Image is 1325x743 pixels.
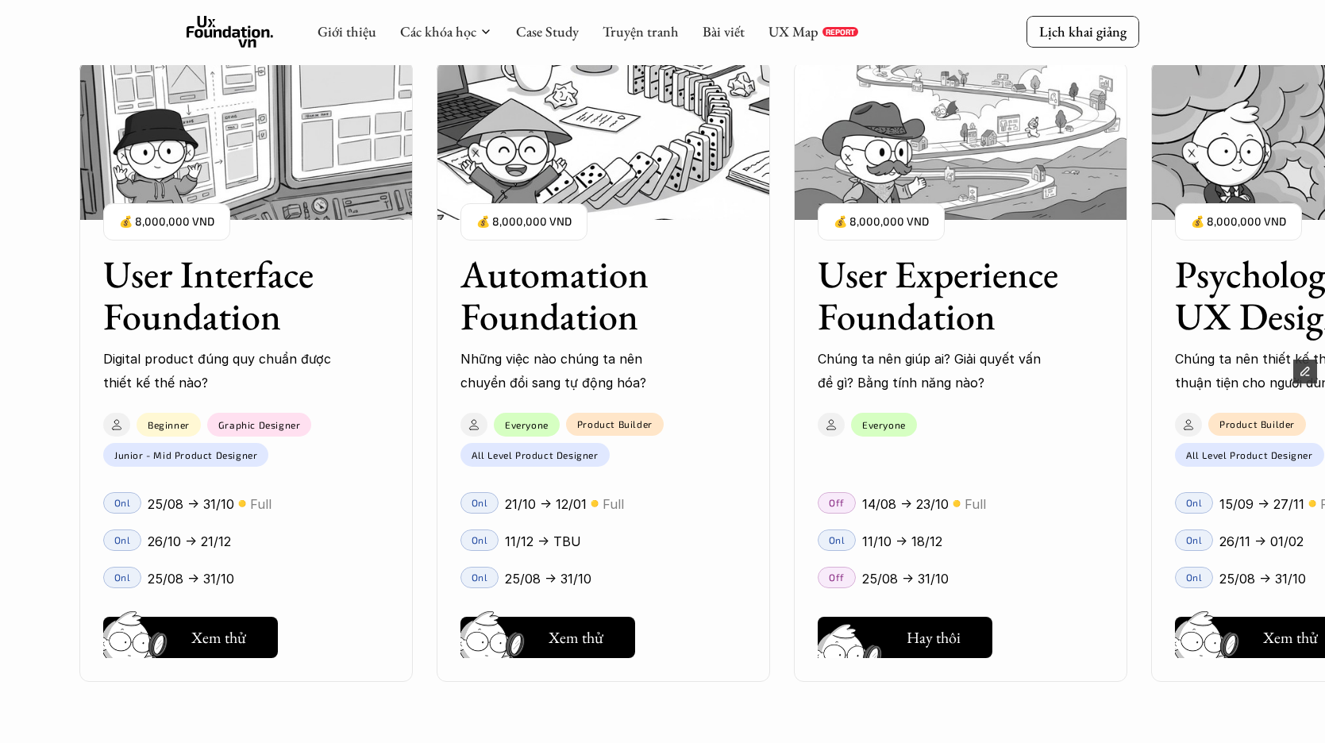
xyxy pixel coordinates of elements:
a: Lịch khai giảng [1026,16,1139,47]
p: 🟡 [1308,498,1316,510]
p: 14/08 -> 23/10 [862,492,949,516]
p: 25/08 -> 31/10 [505,567,591,591]
p: 26/10 -> 21/12 [148,529,231,553]
a: Truyện tranh [603,22,679,40]
a: Các khóa học [400,22,476,40]
p: Onl [829,534,845,545]
p: Everyone [862,419,906,430]
button: Xem thử [103,617,278,658]
p: 💰 8,000,000 VND [476,211,572,233]
p: Junior - Mid Product Designer [114,449,257,460]
a: Case Study [516,22,579,40]
button: Hay thôi [818,617,992,658]
p: Full [603,492,624,516]
h5: Xem thử [191,626,246,649]
a: Bài viết [703,22,745,40]
a: REPORT [822,27,858,37]
p: Off [829,497,845,508]
p: Onl [1186,497,1203,508]
p: 25/08 -> 31/10 [1219,567,1306,591]
p: Full [250,492,272,516]
p: Onl [1186,534,1203,545]
button: Edit Framer Content [1293,360,1317,383]
p: 21/10 -> 12/01 [505,492,587,516]
p: Onl [472,534,488,545]
h3: User Interface Foundation [103,253,349,337]
p: 26/11 -> 01/02 [1219,529,1304,553]
h3: Automation Foundation [460,253,707,337]
button: Xem thử [460,617,635,658]
p: Digital product đúng quy chuẩn được thiết kế thế nào? [103,347,333,395]
p: All Level Product Designer [472,449,599,460]
p: 💰 8,000,000 VND [834,211,929,233]
p: Onl [472,572,488,583]
p: 25/08 -> 31/10 [148,567,234,591]
p: Everyone [505,419,549,430]
p: Product Builder [577,418,653,429]
p: Full [965,492,986,516]
p: 15/09 -> 27/11 [1219,492,1304,516]
a: Giới thiệu [318,22,376,40]
p: Beginner [148,419,190,430]
p: Graphic Designer [218,419,301,430]
h5: Xem thử [549,626,603,649]
p: All Level Product Designer [1186,449,1313,460]
p: 💰 8,000,000 VND [119,211,214,233]
p: Onl [1186,572,1203,583]
p: 🟡 [238,498,246,510]
p: Product Builder [1219,418,1295,429]
p: 25/08 -> 31/10 [862,567,949,591]
p: Chúng ta nên giúp ai? Giải quyết vấn đề gì? Bằng tính năng nào? [818,347,1048,395]
p: Những việc nào chúng ta nên chuyển đổi sang tự động hóa? [460,347,691,395]
p: 🟡 [953,498,961,510]
p: Off [829,572,845,583]
p: 11/12 -> TBU [505,529,581,553]
a: Hay thôi [818,610,992,658]
a: Xem thử [103,610,278,658]
h5: Xem thử [1263,626,1318,649]
p: 11/10 -> 18/12 [862,529,942,553]
p: Lịch khai giảng [1039,22,1127,40]
p: REPORT [826,27,855,37]
p: 25/08 -> 31/10 [148,492,234,516]
h3: User Experience Foundation [818,253,1064,337]
h5: Hay thôi [907,626,961,649]
p: 🟡 [591,498,599,510]
p: Onl [472,497,488,508]
p: 💰 8,000,000 VND [1191,211,1286,233]
a: UX Map [768,22,818,40]
a: Xem thử [460,610,635,658]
